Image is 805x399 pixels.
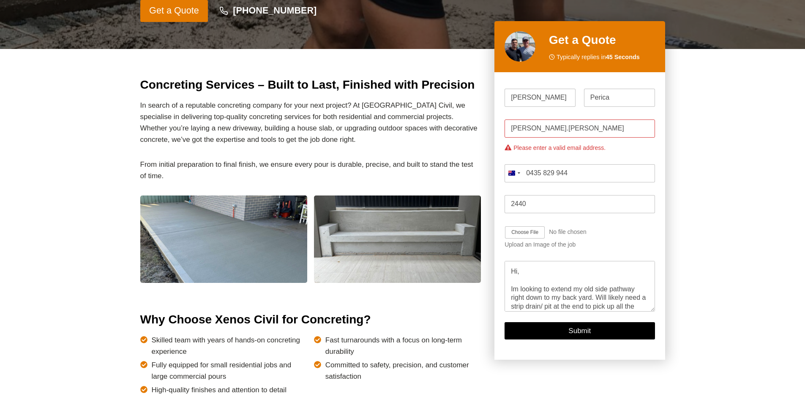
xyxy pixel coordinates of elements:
input: First Name [505,89,576,107]
p: In search of a reputable concreting company for your next project? At [GEOGRAPHIC_DATA] Civil, we... [140,100,481,146]
span: Typically replies in [557,52,640,62]
button: Submit [505,323,655,340]
input: Post Code: E.g 2000 [505,195,655,213]
strong: [PHONE_NUMBER] [233,5,317,16]
h2: Concreting Services – Built to Last, Finished with Precision [140,76,481,94]
span: Fast turnarounds with a focus on long-term durability [325,334,481,357]
span: Committed to safety, precision, and customer satisfaction [325,359,481,382]
h2: Why Choose Xenos Civil for Concreting? [140,311,481,328]
em: Error message [505,144,655,152]
input: Last Name [584,89,655,107]
input: Email [505,119,655,138]
span: Get a Quote [149,3,199,18]
p: From initial preparation to final finish, we ensure every pour is durable, precise, and built to ... [140,159,481,182]
div: Upload an Image of the job [505,242,655,249]
span: Skilled team with years of hands-on concreting experience [152,334,307,357]
span: Fully equipped for small residential jobs and large commercial pours [152,359,307,382]
strong: 45 Seconds [606,54,640,60]
a: [PHONE_NUMBER] [211,1,325,21]
h2: Get a Quote [549,31,655,49]
button: Selected country [505,164,523,182]
input: Mobile [505,164,655,182]
span: High-quality finishes and attention to detail [152,384,287,396]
